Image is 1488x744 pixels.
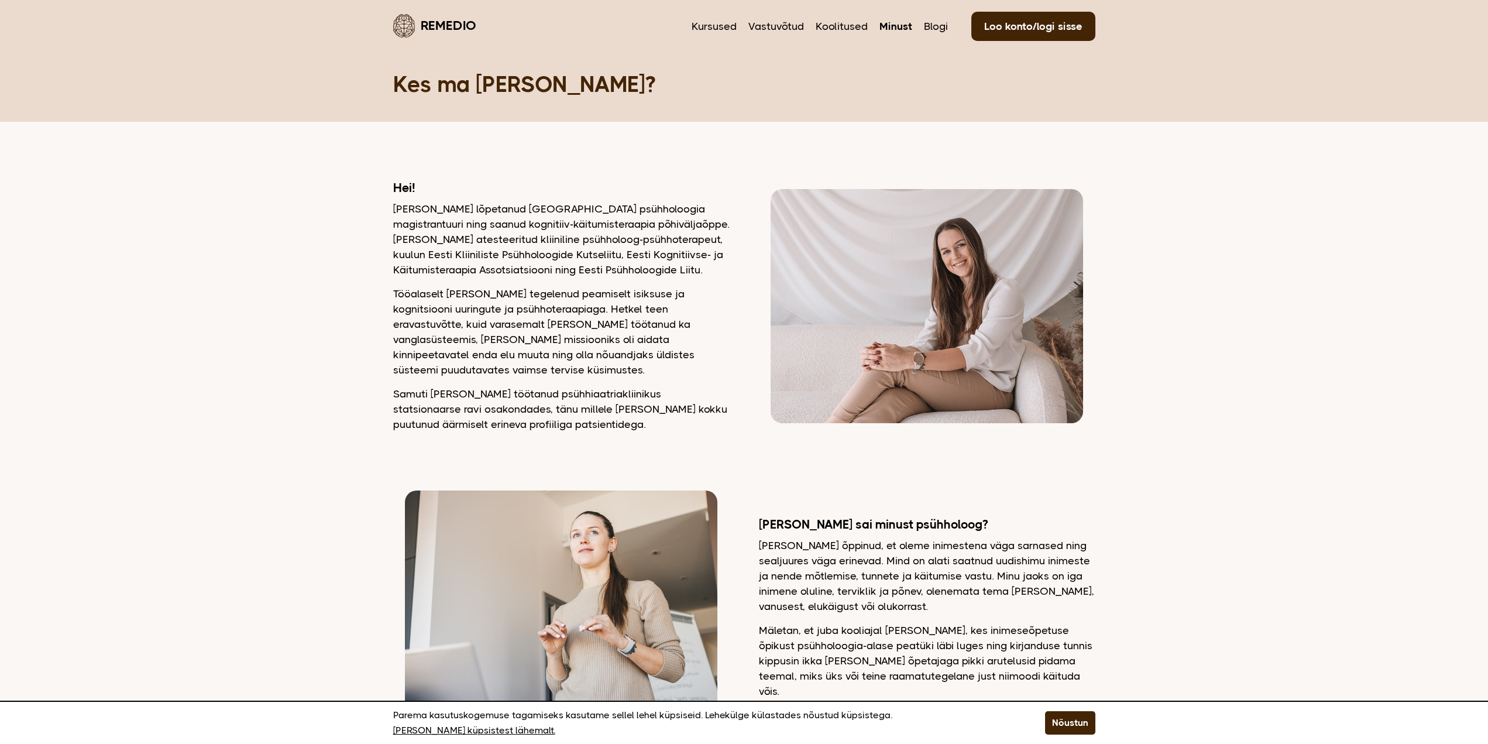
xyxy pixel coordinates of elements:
[393,180,730,196] h2: Hei!
[393,12,476,39] a: Remedio
[393,386,730,432] p: Samuti [PERSON_NAME] töötanud psühhiaatriakliinikus statsionaarse ravi osakondades, tänu millele ...
[759,517,1095,532] h2: [PERSON_NAME] sai minust psühholoog?
[759,623,1095,699] p: Mäletan, et juba kooliajal [PERSON_NAME], kes inimeseõpetuse õpikust psühholoogia-alase peatüki l...
[879,19,912,34] a: Minust
[393,286,730,378] p: Tööalaselt [PERSON_NAME] tegelenud peamiselt isiksuse ja kognitsiooni uuringute ja psühhoteraapia...
[393,70,1095,98] h1: Kes ma [PERSON_NAME]?
[393,201,730,277] p: [PERSON_NAME] lõpetanud [GEOGRAPHIC_DATA] psühholoogia magistrantuuri ning saanud kognitiiv-käitu...
[393,708,1016,738] p: Parema kasutuskogemuse tagamiseks kasutame sellel lehel küpsiseid. Lehekülge külastades nõustud k...
[692,19,737,34] a: Kursused
[771,189,1083,423] img: Dagmar vaatamas kaamerasse
[393,723,555,738] a: [PERSON_NAME] küpsistest lähemalt.
[405,491,717,725] img: Dagmar naeratamas
[816,19,868,34] a: Koolitused
[759,538,1095,614] p: [PERSON_NAME] õppinud, et oleme inimestena väga sarnased ning sealjuures väga erinevad. Mind on a...
[748,19,804,34] a: Vastuvõtud
[971,12,1095,41] a: Loo konto/logi sisse
[393,14,415,37] img: Remedio logo
[1045,711,1095,735] button: Nõustun
[924,19,948,34] a: Blogi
